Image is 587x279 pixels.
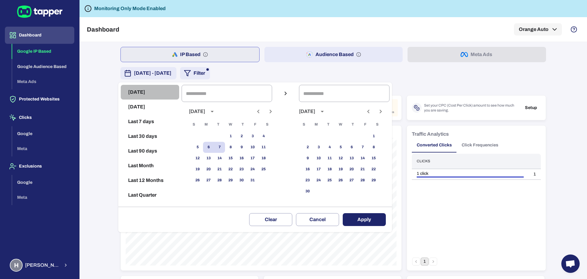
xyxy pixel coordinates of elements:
button: Next month [265,106,276,117]
span: Thursday [237,119,248,131]
button: 19 [335,164,346,175]
button: 19 [192,164,203,175]
button: 24 [313,175,324,186]
button: 7 [357,142,368,153]
button: 23 [236,164,247,175]
button: 30 [236,175,247,186]
button: 13 [203,153,214,164]
button: 31 [247,175,258,186]
span: Monday [201,119,212,131]
button: Last 90 days [121,144,179,158]
button: 16 [236,153,247,164]
span: Sunday [298,119,309,131]
button: 12 [335,153,346,164]
button: 2 [302,142,313,153]
button: 4 [324,142,335,153]
button: 27 [203,175,214,186]
span: Monday [311,119,322,131]
button: 22 [225,164,236,175]
span: Wednesday [225,119,236,131]
button: [DATE] [121,100,179,114]
button: calendar view is open, switch to year view [317,106,327,117]
button: Last 12 Months [121,173,179,188]
button: 3 [247,131,258,142]
button: 27 [346,175,357,186]
button: 9 [236,142,247,153]
button: [DATE] [121,85,179,100]
button: 10 [247,142,258,153]
button: 1 [368,131,379,142]
div: [DATE] [189,108,205,115]
button: 26 [192,175,203,186]
button: Previous month [253,106,264,117]
button: Last 30 days [121,129,179,144]
button: Last 7 days [121,114,179,129]
button: 22 [368,164,379,175]
button: 16 [302,164,313,175]
button: 26 [335,175,346,186]
button: Cancel [296,213,339,226]
button: 28 [214,175,225,186]
span: Saturday [262,119,273,131]
button: 17 [247,153,258,164]
button: 15 [368,153,379,164]
button: Last Month [121,158,179,173]
button: 6 [203,142,214,153]
button: 4 [258,131,269,142]
span: Sunday [188,119,199,131]
button: 29 [368,175,379,186]
button: 11 [258,142,269,153]
button: 12 [192,153,203,164]
button: 20 [203,164,214,175]
button: 8 [368,142,379,153]
button: 21 [357,164,368,175]
button: 14 [214,153,225,164]
span: Friday [249,119,260,131]
button: 20 [346,164,357,175]
button: 3 [313,142,324,153]
button: 2 [236,131,247,142]
button: 18 [258,153,269,164]
span: Thursday [347,119,358,131]
button: 5 [192,142,203,153]
button: 8 [225,142,236,153]
div: Open chat [561,254,580,273]
button: 7 [214,142,225,153]
button: 30 [302,186,313,197]
span: Tuesday [323,119,334,131]
button: 21 [214,164,225,175]
button: 18 [324,164,335,175]
button: 23 [302,175,313,186]
button: 13 [346,153,357,164]
div: [DATE] [299,108,315,115]
button: Reset [121,202,179,217]
button: 25 [324,175,335,186]
button: 9 [302,153,313,164]
span: Tuesday [213,119,224,131]
button: 6 [346,142,357,153]
button: calendar view is open, switch to year view [207,106,217,117]
span: Friday [360,119,371,131]
button: 25 [258,164,269,175]
button: Previous month [363,106,374,117]
span: Saturday [372,119,383,131]
button: 29 [225,175,236,186]
button: 28 [357,175,368,186]
button: 1 [225,131,236,142]
button: Next month [375,106,386,117]
button: 17 [313,164,324,175]
button: 5 [335,142,346,153]
button: Clear [249,213,292,226]
button: 11 [324,153,335,164]
span: Wednesday [335,119,346,131]
button: 14 [357,153,368,164]
button: 24 [247,164,258,175]
button: Apply [343,213,386,226]
button: 15 [225,153,236,164]
button: 10 [313,153,324,164]
button: Last Quarter [121,188,179,202]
